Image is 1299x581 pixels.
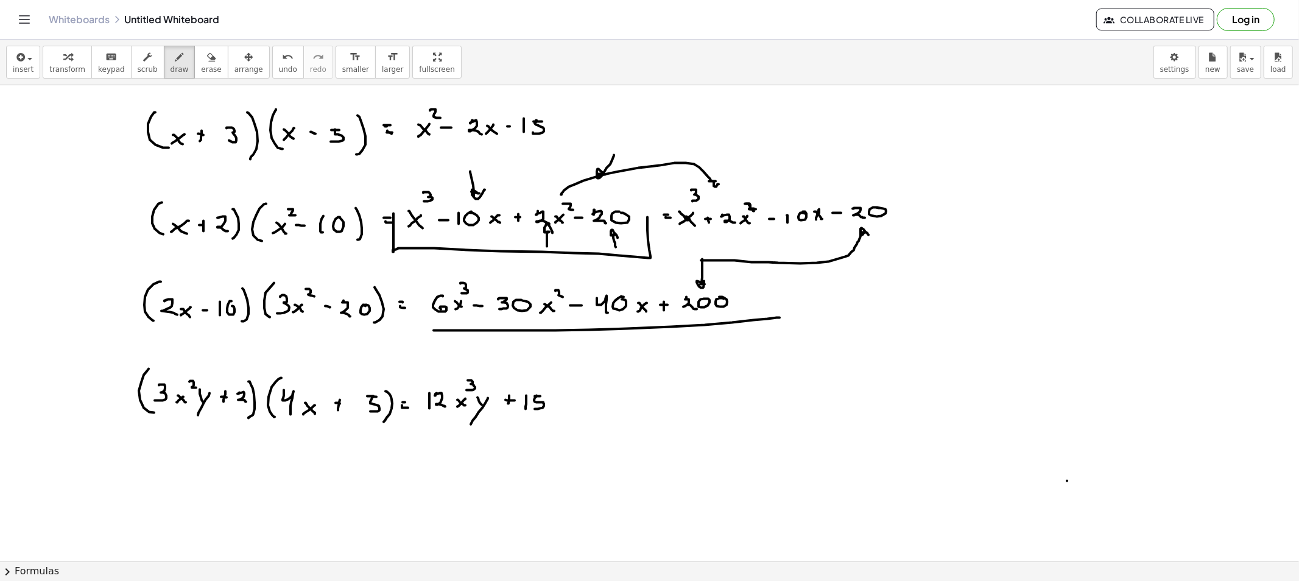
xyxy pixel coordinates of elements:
i: redo [312,50,324,65]
button: keyboardkeypad [91,46,132,79]
span: load [1270,65,1286,74]
button: undoundo [272,46,304,79]
i: undo [282,50,294,65]
span: Collaborate Live [1107,14,1204,25]
span: scrub [138,65,158,74]
span: arrange [234,65,263,74]
span: transform [49,65,85,74]
button: insert [6,46,40,79]
button: Collaborate Live [1096,9,1214,30]
button: new [1199,46,1228,79]
button: redoredo [303,46,333,79]
span: larger [382,65,403,74]
button: format_sizesmaller [336,46,376,79]
button: draw [164,46,195,79]
a: Whiteboards [49,13,110,26]
button: erase [194,46,228,79]
span: erase [201,65,221,74]
button: save [1230,46,1261,79]
i: keyboard [105,50,117,65]
button: format_sizelarger [375,46,410,79]
button: fullscreen [412,46,461,79]
button: Log in [1217,8,1275,31]
button: load [1264,46,1293,79]
span: settings [1160,65,1189,74]
button: transform [43,46,92,79]
span: new [1205,65,1220,74]
i: format_size [350,50,361,65]
span: keypad [98,65,125,74]
span: draw [171,65,189,74]
span: redo [310,65,326,74]
span: insert [13,65,33,74]
button: arrange [228,46,270,79]
button: Toggle navigation [15,10,34,29]
span: smaller [342,65,369,74]
span: fullscreen [419,65,454,74]
span: save [1237,65,1254,74]
button: scrub [131,46,164,79]
span: undo [279,65,297,74]
button: settings [1153,46,1196,79]
i: format_size [387,50,398,65]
